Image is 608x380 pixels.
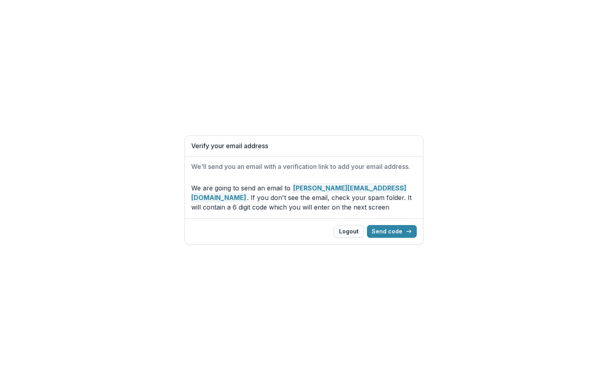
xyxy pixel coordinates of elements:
[191,142,417,150] h1: Verify your email address
[191,183,417,212] p: We are going to send an email to . If you don't see the email, check your spam folder. It will co...
[334,225,364,238] button: Logout
[191,183,406,202] strong: [PERSON_NAME][EMAIL_ADDRESS][DOMAIN_NAME]
[367,225,417,238] button: Send code
[191,163,417,170] h2: We'll send you an email with a verification link to add your email address.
